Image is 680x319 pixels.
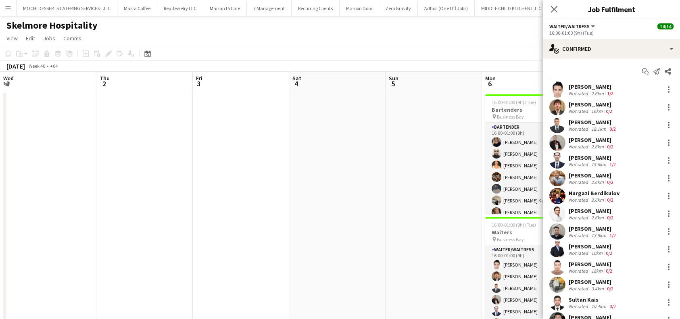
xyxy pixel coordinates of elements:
span: Sat [292,75,301,82]
div: [PERSON_NAME] [569,154,617,161]
app-skills-label: 0/2 [609,126,616,132]
div: 2.6km [590,144,605,150]
span: Business Bay [497,236,524,242]
span: 16:00-01:00 (9h) (Tue) [492,99,536,105]
app-skills-label: 0/2 [607,215,613,221]
div: 10km [590,250,604,256]
div: 16:00-01:00 (9h) (Tue) [549,30,674,36]
button: Rep Jewelry LLC [157,0,203,16]
span: 1 [2,79,14,88]
button: Maisan15 Cafe [203,0,247,16]
h3: Job Fulfilment [543,4,680,15]
a: Comms [60,33,85,44]
span: Week 40 [27,63,47,69]
div: [PERSON_NAME] [569,207,615,215]
div: Not rated [569,126,590,132]
button: MOCHI DESSERTS CATERING SERVICES L.L.C [17,0,117,16]
div: 13.8km [590,232,608,238]
div: [DATE] [6,62,25,70]
div: Not rated [569,215,590,221]
app-skills-label: 0/2 [607,179,613,185]
span: Waiter/Waitress [549,23,590,29]
div: Not rated [569,268,590,274]
button: Waiter/Waitress [549,23,596,29]
app-skills-label: 0/2 [609,303,616,309]
h1: Skelmore Hospitality [6,19,98,31]
div: [PERSON_NAME] [569,278,615,286]
span: Fri [196,75,202,82]
div: Not rated [569,232,590,238]
span: Comms [63,35,81,42]
app-skills-label: 0/2 [606,268,612,274]
div: 18.1km [590,126,608,132]
div: Sultan Kais [569,296,617,303]
span: 5 [388,79,398,88]
div: [PERSON_NAME] [569,225,617,232]
div: +04 [50,63,58,69]
app-card-role: Bartender9/916:00-01:00 (9h)[PERSON_NAME][PERSON_NAME][PERSON_NAME][PERSON_NAME][PERSON_NAME][PER... [485,123,576,244]
a: Jobs [40,33,58,44]
span: Thu [100,75,110,82]
span: Sun [389,75,398,82]
h3: Waiters [485,229,576,236]
div: 2.6km [590,215,605,221]
div: 15.6km [590,161,608,167]
span: Edit [26,35,35,42]
div: Nurgazi Berdikulov [569,190,620,197]
app-job-card: 16:00-01:00 (9h) (Tue)9/9Bartenders Business Bay1 RoleBartender9/916:00-01:00 (9h)[PERSON_NAME][P... [485,94,576,214]
app-skills-label: 0/2 [606,108,612,114]
button: Masra Coffee [117,0,157,16]
div: [PERSON_NAME] [569,261,614,268]
div: Not rated [569,108,590,114]
button: Zero Gravity [379,0,418,16]
div: [PERSON_NAME] [569,119,617,126]
button: Recurring Clients [292,0,340,16]
span: Business Bay [497,114,524,120]
span: 14/14 [657,23,674,29]
div: Not rated [569,286,590,292]
span: 2 [98,79,110,88]
a: Edit [23,33,38,44]
button: 7 Management [247,0,292,16]
div: [PERSON_NAME] [569,243,614,250]
span: Wed [3,75,14,82]
a: View [3,33,21,44]
app-skills-label: 0/2 [606,250,612,256]
span: Jobs [43,35,55,42]
div: Not rated [569,90,590,96]
span: 4 [291,79,301,88]
button: Maroon Door [340,0,379,16]
app-skills-label: 0/2 [607,286,613,292]
app-skills-label: 1/2 [609,232,616,238]
div: 10.4km [590,303,608,309]
span: View [6,35,18,42]
div: 2.6km [590,197,605,203]
div: Not rated [569,250,590,256]
div: Not rated [569,161,590,167]
app-skills-label: 1/2 [609,161,616,167]
div: [PERSON_NAME] [569,136,615,144]
h3: Bartenders [485,106,576,113]
div: [PERSON_NAME] [569,172,615,179]
div: 18km [590,268,604,274]
span: 3 [195,79,202,88]
div: Not rated [569,144,590,150]
div: 2.6km [590,179,605,185]
div: [PERSON_NAME] [569,83,615,90]
app-skills-label: 1/2 [607,90,613,96]
button: Adhoc (One Off Jobs) [418,0,475,16]
app-skills-label: 0/2 [607,144,613,150]
div: Not rated [569,179,590,185]
div: 3.4km [590,286,605,292]
app-skills-label: 0/2 [607,197,613,203]
span: Mon [485,75,496,82]
div: [PERSON_NAME] [569,101,614,108]
span: 6 [484,79,496,88]
div: Confirmed [543,39,680,58]
div: 2.6km [590,90,605,96]
button: MIDDLE CHILD KITCHEN L.L.C [475,0,548,16]
div: Not rated [569,197,590,203]
span: 16:00-01:00 (9h) (Tue) [492,222,536,228]
div: Not rated [569,303,590,309]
